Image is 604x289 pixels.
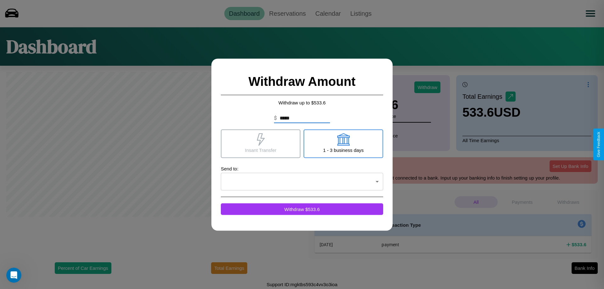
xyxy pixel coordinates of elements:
[221,98,383,107] p: Withdraw up to $ 533.6
[221,68,383,95] h2: Withdraw Amount
[245,146,276,154] p: Insant Transfer
[323,146,364,154] p: 1 - 3 business days
[6,268,21,283] iframe: Intercom live chat
[596,132,601,157] div: Give Feedback
[274,114,277,122] p: $
[221,164,383,173] p: Send to:
[221,203,383,215] button: Withdraw $533.6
